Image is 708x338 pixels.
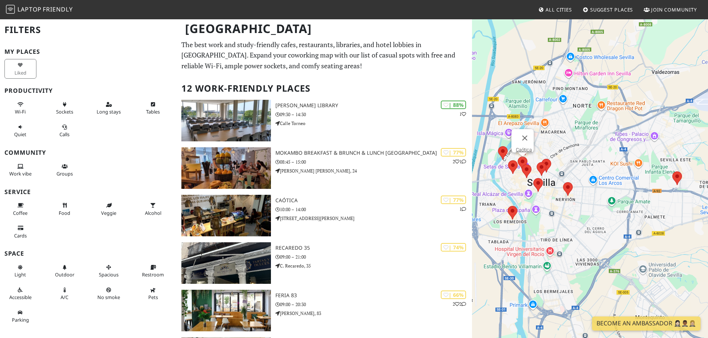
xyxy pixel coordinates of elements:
[181,77,468,100] h2: 12 Work-Friendly Places
[14,131,26,138] span: Quiet
[61,294,68,301] span: Air conditioned
[49,160,81,180] button: Groups
[14,232,27,239] span: Credit cards
[181,242,271,284] img: Recaredo 35
[12,316,29,323] span: Parking
[6,3,73,16] a: LaptopFriendly LaptopFriendly
[453,158,466,165] p: 2 1
[4,98,36,118] button: Wi-Fi
[651,6,697,13] span: Join Community
[43,5,72,13] span: Friendly
[97,108,121,115] span: Long stays
[275,292,472,299] h3: Feria 83
[55,271,74,278] span: Outdoor area
[4,160,36,180] button: Work vibe
[641,3,700,16] a: Join Community
[441,148,466,157] div: | 77%
[4,87,172,94] h3: Productivity
[13,210,28,216] span: Coffee
[441,196,466,204] div: | 77%
[4,199,36,219] button: Coffee
[181,195,271,236] img: Caótica
[15,108,26,115] span: Stable Wi-Fi
[97,294,120,301] span: Smoke free
[145,210,161,216] span: Alcohol
[4,48,172,55] h3: My Places
[459,206,466,213] p: 1
[177,290,472,331] a: Feria 83 | 66% 22 Feria 83 09:00 – 20:30 [PERSON_NAME], 83
[275,120,472,127] p: Calle Torneo
[275,158,472,165] p: 08:45 – 15:00
[275,111,472,118] p: 09:30 – 14:30
[459,111,466,118] p: 1
[101,210,116,216] span: Veggie
[137,98,169,118] button: Tables
[9,294,32,301] span: Accessible
[516,147,532,152] a: Caótica
[4,306,36,326] button: Parking
[535,3,575,16] a: All Cities
[56,108,73,115] span: Power sockets
[275,215,472,222] p: [STREET_ADDRESS][PERSON_NAME]
[441,291,466,299] div: | 66%
[148,294,158,301] span: Pet friendly
[49,121,81,141] button: Calls
[181,290,271,331] img: Feria 83
[275,102,472,109] h3: [PERSON_NAME] Library
[4,261,36,281] button: Light
[4,188,172,196] h3: Service
[17,5,42,13] span: Laptop
[93,199,125,219] button: Veggie
[142,271,164,278] span: Restroom
[275,167,472,174] p: [PERSON_NAME] [PERSON_NAME], 24
[59,131,69,138] span: Video/audio calls
[177,242,472,284] a: Recaredo 35 | 74% Recaredo 35 09:00 – 21:00 C. Recaredo, 35
[441,101,466,109] div: | 88%
[4,222,36,242] button: Cards
[181,39,468,71] p: The best work and study-friendly cafes, restaurants, libraries, and hotel lobbies in [GEOGRAPHIC_...
[9,170,32,177] span: People working
[49,199,81,219] button: Food
[275,206,472,213] p: 10:00 – 14:00
[4,284,36,303] button: Accessible
[546,6,572,13] span: All Cities
[137,284,169,303] button: Pets
[6,5,15,14] img: LaptopFriendly
[137,261,169,281] button: Restroom
[93,261,125,281] button: Spacious
[275,197,472,204] h3: Caótica
[93,284,125,303] button: No smoke
[590,6,633,13] span: Suggest Places
[49,261,81,281] button: Outdoor
[14,271,26,278] span: Natural light
[453,301,466,308] p: 2 2
[181,100,271,141] img: Felipe González Márquez Library
[441,243,466,252] div: | 74%
[275,310,472,317] p: [PERSON_NAME], 83
[56,170,73,177] span: Group tables
[275,301,472,308] p: 09:00 – 20:30
[59,210,70,216] span: Food
[275,245,472,251] h3: Recaredo 35
[4,149,172,156] h3: Community
[275,253,472,260] p: 09:00 – 21:00
[49,98,81,118] button: Sockets
[181,147,271,189] img: Mokambo Breakfast & Brunch & Lunch Sevilla
[177,195,472,236] a: Caótica | 77% 1 Caótica 10:00 – 14:00 [STREET_ADDRESS][PERSON_NAME]
[516,129,534,147] button: Cerrar
[179,19,471,39] h1: [GEOGRAPHIC_DATA]
[275,262,472,269] p: C. Recaredo, 35
[4,250,172,257] h3: Space
[592,316,701,331] a: Become an Ambassador 🤵🏻‍♀️🤵🏾‍♂️🤵🏼‍♀️
[137,199,169,219] button: Alcohol
[146,108,160,115] span: Work-friendly tables
[177,100,472,141] a: Felipe González Márquez Library | 88% 1 [PERSON_NAME] Library 09:30 – 14:30 Calle Torneo
[99,271,119,278] span: Spacious
[275,150,472,156] h3: Mokambo Breakfast & Brunch & Lunch [GEOGRAPHIC_DATA]
[177,147,472,189] a: Mokambo Breakfast & Brunch & Lunch Sevilla | 77% 21 Mokambo Breakfast & Brunch & Lunch [GEOGRAPHI...
[4,19,172,41] h2: Filters
[580,3,636,16] a: Suggest Places
[93,98,125,118] button: Long stays
[49,284,81,303] button: A/C
[4,121,36,141] button: Quiet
